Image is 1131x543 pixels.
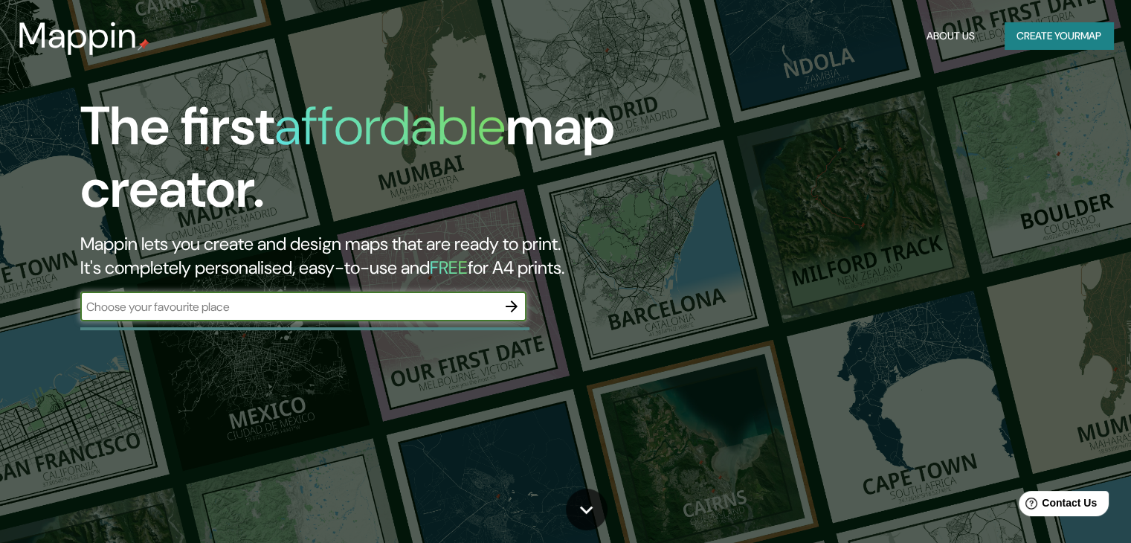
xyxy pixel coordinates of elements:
[430,256,468,279] h5: FREE
[138,39,149,51] img: mappin-pin
[80,298,497,315] input: Choose your favourite place
[18,15,138,57] h3: Mappin
[999,485,1115,527] iframe: Help widget launcher
[274,91,506,161] h1: affordable
[921,22,981,50] button: About Us
[80,95,646,232] h1: The first map creator.
[80,232,646,280] h2: Mappin lets you create and design maps that are ready to print. It's completely personalised, eas...
[1005,22,1113,50] button: Create yourmap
